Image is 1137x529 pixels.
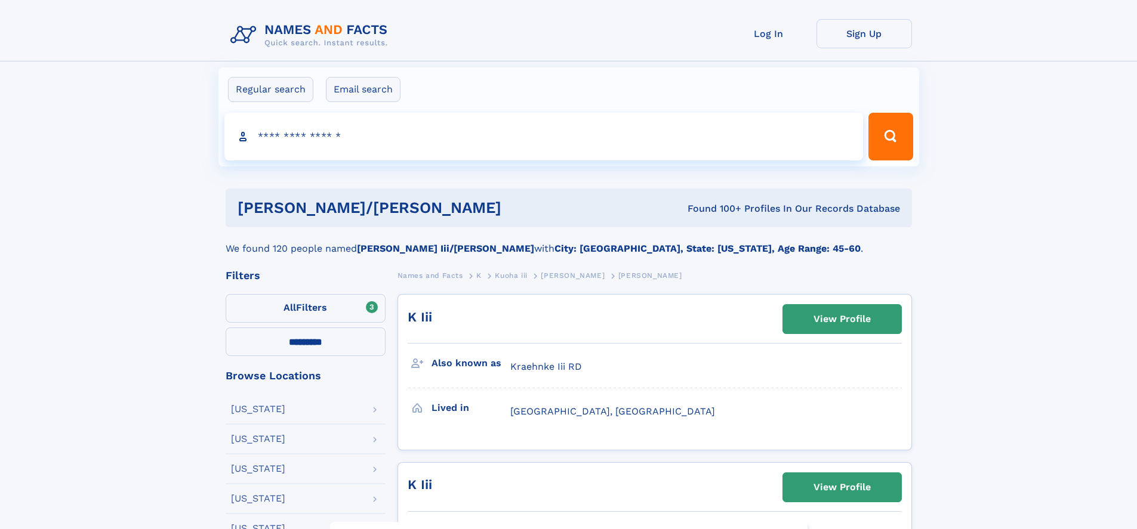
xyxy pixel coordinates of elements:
a: K [476,268,482,283]
a: [PERSON_NAME] [541,268,605,283]
a: View Profile [783,305,901,333]
h3: Lived in [432,398,510,418]
a: K Iii [408,310,432,324]
div: [US_STATE] [231,494,285,503]
div: Browse Locations [226,370,386,381]
label: Regular search [228,77,313,102]
a: Names and Facts [398,268,463,283]
h1: [PERSON_NAME]/[PERSON_NAME] [238,200,594,215]
div: [US_STATE] [231,404,285,414]
a: Log In [721,19,816,48]
input: search input [224,113,864,160]
a: K Iii [408,477,432,492]
label: Email search [326,77,400,102]
div: Found 100+ Profiles In Our Records Database [594,202,900,215]
span: Kuoha iii [495,271,527,280]
div: [US_STATE] [231,464,285,474]
span: K [476,271,482,280]
span: Kraehnke Iii RD [510,361,582,372]
span: [GEOGRAPHIC_DATA], [GEOGRAPHIC_DATA] [510,406,715,417]
div: View Profile [814,305,871,333]
div: View Profile [814,474,871,501]
img: Logo Names and Facts [226,19,398,51]
label: Filters [226,294,386,323]
a: Sign Up [816,19,912,48]
div: We found 120 people named with . [226,227,912,256]
b: [PERSON_NAME] Iii/[PERSON_NAME] [357,243,534,254]
div: Filters [226,270,386,281]
h3: Also known as [432,353,510,373]
a: Kuoha iii [495,268,527,283]
span: [PERSON_NAME] [541,271,605,280]
button: Search Button [868,113,913,160]
b: City: [GEOGRAPHIC_DATA], State: [US_STATE], Age Range: 45-60 [554,243,861,254]
span: [PERSON_NAME] [618,271,682,280]
a: View Profile [783,473,901,502]
div: [US_STATE] [231,434,285,444]
span: All [284,302,296,313]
